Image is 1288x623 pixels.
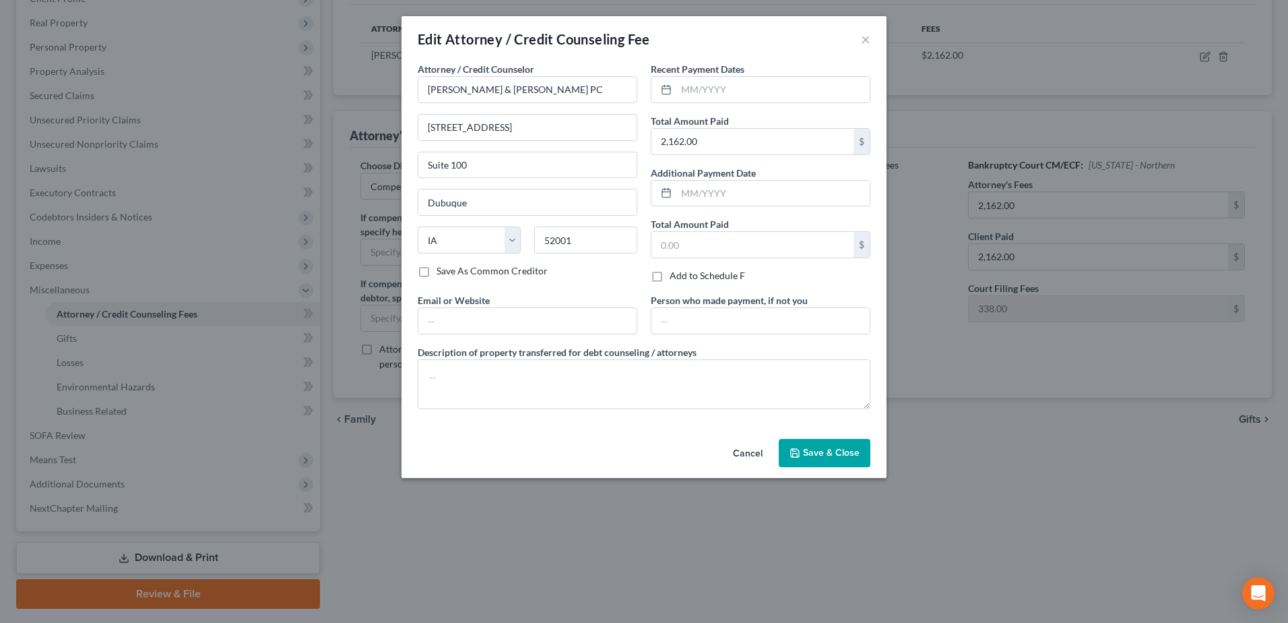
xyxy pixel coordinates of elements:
[676,181,870,206] input: MM/YYYY
[779,439,870,467] button: Save & Close
[651,217,729,231] label: Total Amount Paid
[437,264,548,278] label: Save As Common Creditor
[854,232,870,258] div: $
[854,129,870,154] div: $
[418,115,637,140] input: Enter address...
[651,308,870,334] input: --
[418,63,534,75] span: Attorney / Credit Counselor
[418,308,637,334] input: --
[534,227,637,254] input: Enter zip...
[445,31,650,47] span: Attorney / Credit Counseling Fee
[418,293,490,307] label: Email or Website
[651,166,756,180] label: Additional Payment Date
[418,152,637,178] input: Apt, Suite, etc...
[418,31,443,47] span: Edit
[651,62,744,76] label: Recent Payment Dates
[676,77,870,102] input: MM/YYYY
[418,76,637,103] input: Search creditor by name...
[651,232,854,258] input: 0.00
[803,447,860,458] span: Save & Close
[861,31,870,47] button: ×
[651,114,729,128] label: Total Amount Paid
[418,345,697,359] label: Description of property transferred for debt counseling / attorneys
[670,269,745,283] label: Add to Schedule F
[1242,577,1275,610] div: Open Intercom Messenger
[651,129,854,154] input: 0.00
[722,440,773,467] button: Cancel
[651,293,808,307] label: Person who made payment, if not you
[418,189,637,215] input: Enter city...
